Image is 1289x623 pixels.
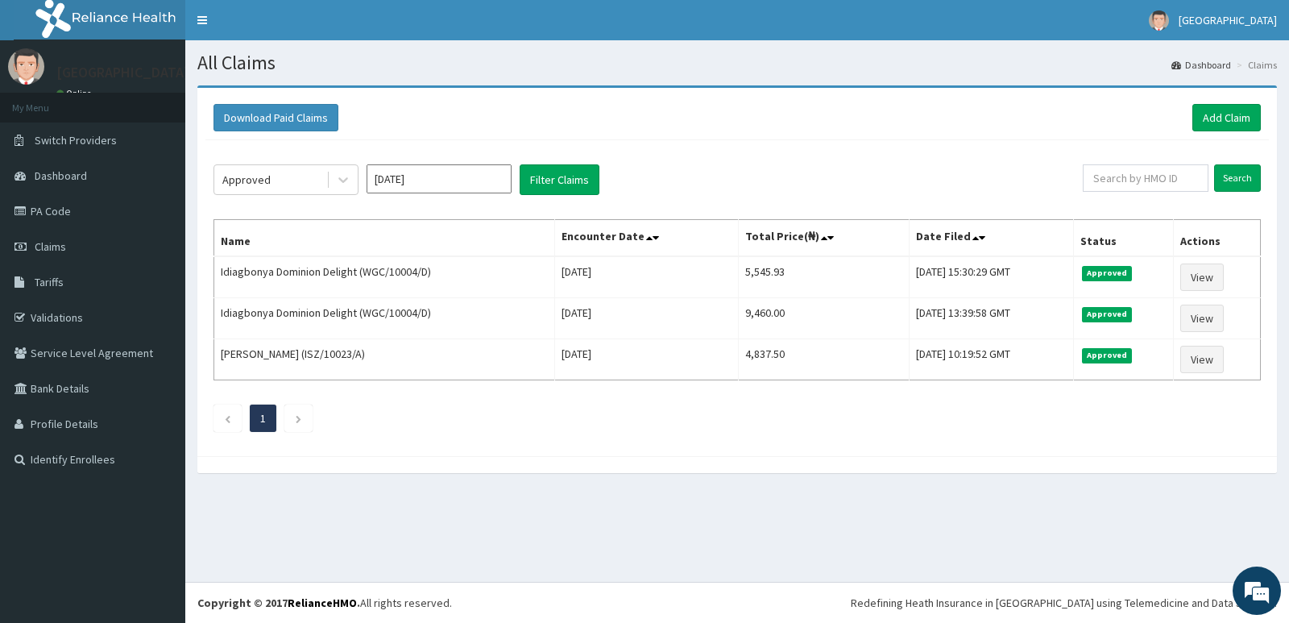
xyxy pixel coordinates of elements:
th: Name [214,220,555,257]
a: Add Claim [1192,104,1261,131]
div: Approved [222,172,271,188]
input: Search [1214,164,1261,192]
span: Switch Providers [35,133,117,147]
th: Encounter Date [555,220,739,257]
a: View [1180,346,1224,373]
a: Next page [295,411,302,426]
input: Select Month and Year [367,164,512,193]
textarea: Type your message and hit 'Enter' [8,440,307,496]
a: Dashboard [1171,58,1231,72]
img: d_794563401_company_1708531726252_794563401 [30,81,65,121]
a: Page 1 is your current page [260,411,266,426]
img: User Image [1149,10,1169,31]
p: [GEOGRAPHIC_DATA] [56,65,189,80]
td: [DATE] [555,256,739,298]
td: [DATE] [555,339,739,380]
td: Idiagbonya Dominion Delight (WGC/10004/D) [214,256,555,298]
th: Status [1073,220,1173,257]
td: [PERSON_NAME] (ISZ/10023/A) [214,339,555,380]
span: Approved [1082,266,1133,280]
button: Filter Claims [520,164,599,195]
span: Approved [1082,307,1133,322]
td: 9,460.00 [739,298,910,339]
td: Idiagbonya Dominion Delight (WGC/10004/D) [214,298,555,339]
td: [DATE] 13:39:58 GMT [909,298,1073,339]
a: View [1180,305,1224,332]
span: We're online! [93,203,222,366]
span: Approved [1082,348,1133,363]
footer: All rights reserved. [185,582,1289,623]
h1: All Claims [197,52,1277,73]
div: Redefining Heath Insurance in [GEOGRAPHIC_DATA] using Telemedicine and Data Science! [851,595,1277,611]
strong: Copyright © 2017 . [197,596,360,610]
th: Total Price(₦) [739,220,910,257]
span: Dashboard [35,168,87,183]
input: Search by HMO ID [1083,164,1209,192]
th: Date Filed [909,220,1073,257]
li: Claims [1233,58,1277,72]
td: [DATE] [555,298,739,339]
span: Claims [35,239,66,254]
button: Download Paid Claims [213,104,338,131]
img: User Image [8,48,44,85]
a: RelianceHMO [288,596,357,610]
span: Tariffs [35,275,64,289]
td: 4,837.50 [739,339,910,380]
div: Chat with us now [84,90,271,111]
div: Minimize live chat window [264,8,303,47]
a: Online [56,88,95,99]
a: Previous page [224,411,231,426]
a: View [1180,264,1224,291]
td: 5,545.93 [739,256,910,298]
span: [GEOGRAPHIC_DATA] [1179,13,1277,27]
td: [DATE] 15:30:29 GMT [909,256,1073,298]
th: Actions [1173,220,1260,257]
td: [DATE] 10:19:52 GMT [909,339,1073,380]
